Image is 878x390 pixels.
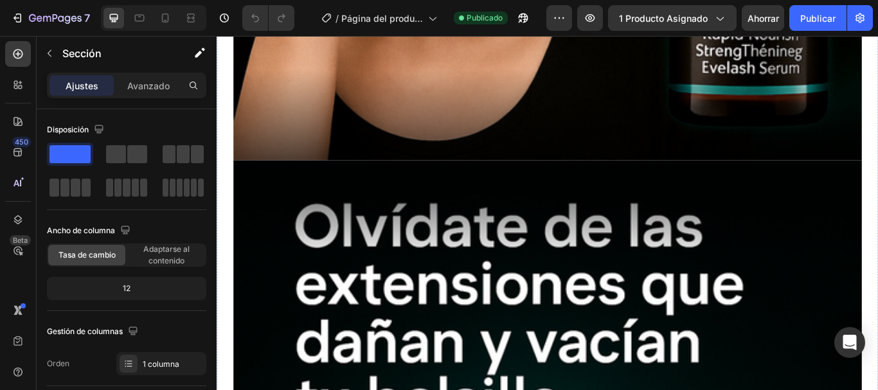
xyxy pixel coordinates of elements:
button: 1 producto asignado [608,5,737,31]
a: [PERSON_NAME] [339,13,533,42]
font: 1 producto asignado [619,13,708,24]
font: Sección [62,47,102,60]
font: Ancho de columna [47,226,115,235]
font: Orden [47,359,69,368]
font: 12 [123,283,130,293]
summary: Búsqueda [748,13,776,42]
font: Beta [13,236,28,245]
font: Publicar [800,13,836,24]
p: Sección [62,46,168,61]
font: 450 [15,137,28,146]
font: / [336,13,339,24]
font: 1 columna [143,359,179,369]
button: Ahorrar [742,5,784,31]
button: 7 [5,5,96,31]
font: Disposición [47,125,89,134]
font: Página del producto - [DATE][PERSON_NAME] 12:49:33 [341,13,423,51]
font: 7 [84,12,90,24]
font: Ajustes [66,80,98,91]
font: ⏱ Garantía de 2 Semanas ⏱ [483,73,657,87]
iframe: Área de diseño [217,36,878,390]
font: Catálogo [88,22,132,33]
font: Tasa de cambio [58,250,116,260]
font: [PERSON_NAME] [345,15,529,40]
font: 🚩​ Envío gratis a todo [GEOGRAPHIC_DATA] 🇨🇴 🚩 [112,73,419,87]
div: Deshacer/Rehacer [242,5,294,31]
a: Inicio [24,14,80,41]
font: Inicio [39,22,67,33]
font: Publicado [467,13,503,22]
div: Abrir Intercom Messenger [834,327,865,358]
button: Publicar [789,5,847,31]
font: Adaptarse al contenido [143,244,190,265]
font: Gestión de columnas [47,326,123,336]
font: Ahorrar [748,13,779,24]
summary: Catálogo [80,14,150,41]
font: Avanzado [127,80,170,91]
